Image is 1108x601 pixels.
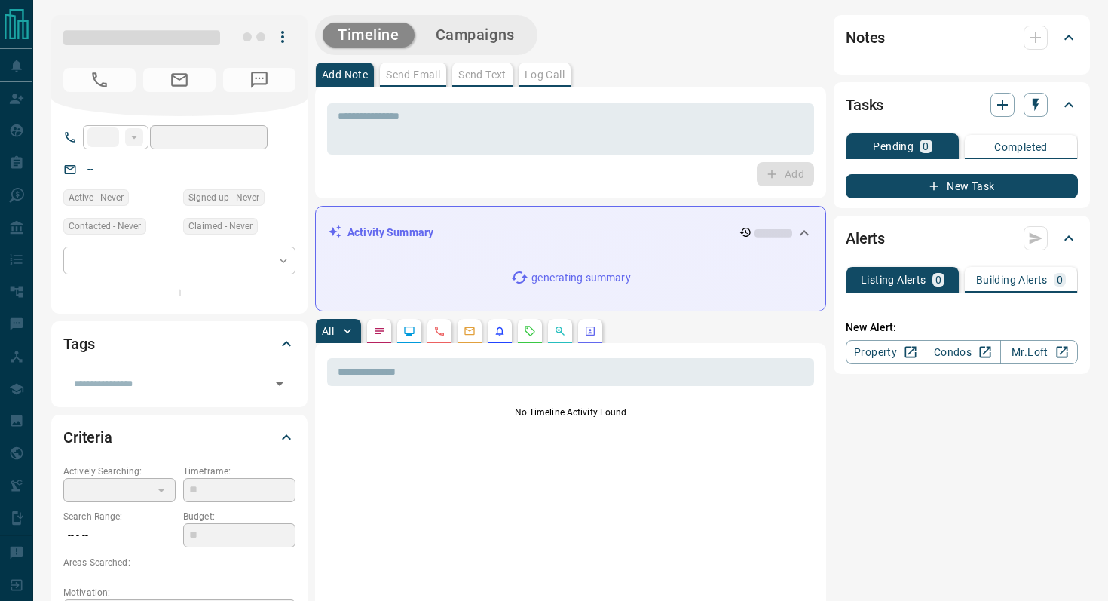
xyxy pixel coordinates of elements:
[63,556,295,569] p: Areas Searched:
[846,20,1078,56] div: Notes
[322,69,368,80] p: Add Note
[584,325,596,337] svg: Agent Actions
[269,373,290,394] button: Open
[433,325,445,337] svg: Calls
[63,326,295,362] div: Tags
[846,320,1078,336] p: New Alert:
[976,274,1048,285] p: Building Alerts
[323,23,415,48] button: Timeline
[63,425,112,449] h2: Criteria
[373,325,385,337] svg: Notes
[63,465,176,478] p: Actively Searching:
[554,325,566,337] svg: Opportunities
[464,325,476,337] svg: Emails
[188,219,253,234] span: Claimed - Never
[63,523,176,548] p: -- - --
[63,332,94,356] h2: Tags
[524,325,536,337] svg: Requests
[87,163,93,175] a: --
[421,23,530,48] button: Campaigns
[63,586,295,599] p: Motivation:
[63,510,176,523] p: Search Range:
[188,190,259,205] span: Signed up - Never
[69,190,124,205] span: Active - Never
[69,219,141,234] span: Contacted - Never
[183,465,295,478] p: Timeframe:
[403,325,415,337] svg: Lead Browsing Activity
[531,270,630,286] p: generating summary
[846,226,885,250] h2: Alerts
[873,141,914,152] p: Pending
[846,340,923,364] a: Property
[1057,274,1063,285] p: 0
[846,26,885,50] h2: Notes
[327,406,814,419] p: No Timeline Activity Found
[846,87,1078,123] div: Tasks
[223,68,295,92] span: No Number
[994,142,1048,152] p: Completed
[328,219,813,247] div: Activity Summary
[1000,340,1078,364] a: Mr.Loft
[923,141,929,152] p: 0
[846,174,1078,198] button: New Task
[63,68,136,92] span: No Number
[322,326,334,336] p: All
[347,225,433,241] p: Activity Summary
[494,325,506,337] svg: Listing Alerts
[63,419,295,455] div: Criteria
[846,220,1078,256] div: Alerts
[923,340,1000,364] a: Condos
[183,510,295,523] p: Budget:
[143,68,216,92] span: No Email
[861,274,926,285] p: Listing Alerts
[846,93,883,117] h2: Tasks
[935,274,941,285] p: 0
